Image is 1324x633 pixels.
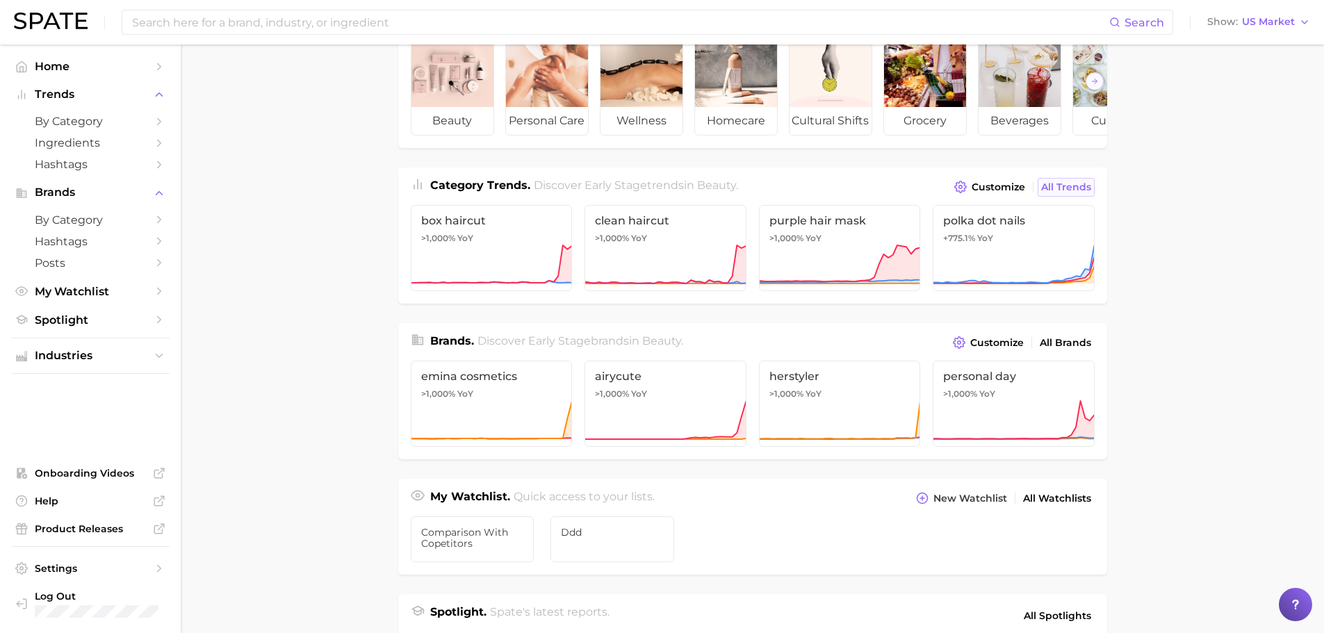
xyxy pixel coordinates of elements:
[884,107,966,135] span: grocery
[131,10,1109,34] input: Search here for a brand, industry, or ingredient
[1072,37,1156,135] a: culinary
[970,337,1024,349] span: Customize
[1204,13,1314,31] button: ShowUS Market
[411,37,494,135] a: beauty
[1038,178,1095,197] a: All Trends
[11,56,170,77] a: Home
[411,205,573,291] a: box haircut>1,000% YoY
[595,233,629,243] span: >1,000%
[769,370,910,383] span: herstyler
[1086,72,1104,90] button: Scroll Right
[430,604,487,627] h1: Spotlight.
[11,231,170,252] a: Hashtags
[35,158,146,171] span: Hashtags
[943,388,977,399] span: >1,000%
[759,205,921,291] a: purple hair mask>1,000% YoY
[631,233,647,244] span: YoY
[411,516,534,562] a: comparison with copetitors
[490,604,610,627] h2: Spate's latest reports.
[949,333,1027,352] button: Customize
[1024,607,1091,624] span: All Spotlights
[759,361,921,447] a: herstyler>1,000% YoY
[35,350,146,362] span: Industries
[631,388,647,400] span: YoY
[35,60,146,73] span: Home
[1207,18,1238,26] span: Show
[694,37,778,135] a: homecare
[35,186,146,199] span: Brands
[600,37,683,135] a: wellness
[595,214,736,227] span: clean haircut
[11,281,170,302] a: My Watchlist
[642,334,681,347] span: beauty
[1020,604,1095,627] a: All Spotlights
[421,233,455,243] span: >1,000%
[35,285,146,298] span: My Watchlist
[1040,337,1091,349] span: All Brands
[11,84,170,105] button: Trends
[1242,18,1295,26] span: US Market
[11,345,170,366] button: Industries
[550,516,674,562] a: ddd
[477,334,683,347] span: Discover Early Stage brands in .
[11,132,170,154] a: Ingredients
[35,495,146,507] span: Help
[933,205,1095,291] a: polka dot nails+775.1% YoY
[11,463,170,484] a: Onboarding Videos
[933,361,1095,447] a: personal day>1,000% YoY
[35,88,146,101] span: Trends
[35,313,146,327] span: Spotlight
[1041,181,1091,193] span: All Trends
[1036,334,1095,352] a: All Brands
[561,527,664,538] span: ddd
[11,309,170,331] a: Spotlight
[1073,107,1155,135] span: culinary
[35,235,146,248] span: Hashtags
[421,370,562,383] span: emina cosmetics
[695,107,777,135] span: homecare
[943,214,1084,227] span: polka dot nails
[585,205,746,291] a: clean haircut>1,000% YoY
[933,493,1007,504] span: New Watchlist
[430,334,474,347] span: Brands .
[506,107,588,135] span: personal care
[411,107,493,135] span: beauty
[514,488,655,508] h2: Quick access to your lists.
[913,488,1010,508] button: New Watchlist
[697,179,736,192] span: beauty
[35,213,146,227] span: by Category
[977,233,993,244] span: YoY
[35,256,146,270] span: Posts
[457,388,473,400] span: YoY
[1020,489,1095,508] a: All Watchlists
[11,586,170,622] a: Log out. Currently logged in with e-mail yemin@goodai-global.com.
[11,518,170,539] a: Product Releases
[430,179,530,192] span: Category Trends .
[789,37,872,135] a: cultural shifts
[11,209,170,231] a: by Category
[806,233,822,244] span: YoY
[585,361,746,447] a: airycute>1,000% YoY
[11,558,170,579] a: Settings
[11,182,170,203] button: Brands
[35,115,146,128] span: by Category
[430,488,510,508] h1: My Watchlist.
[421,527,524,549] span: comparison with copetitors
[883,37,967,135] a: grocery
[1023,493,1091,504] span: All Watchlists
[595,388,629,399] span: >1,000%
[35,590,167,602] span: Log Out
[14,13,88,29] img: SPATE
[411,361,573,447] a: emina cosmetics>1,000% YoY
[35,523,146,535] span: Product Releases
[978,37,1061,135] a: beverages
[457,233,473,244] span: YoY
[505,37,589,135] a: personal care
[600,107,683,135] span: wellness
[11,252,170,274] a: Posts
[769,233,803,243] span: >1,000%
[35,467,146,479] span: Onboarding Videos
[421,388,455,399] span: >1,000%
[421,214,562,227] span: box haircut
[35,136,146,149] span: Ingredients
